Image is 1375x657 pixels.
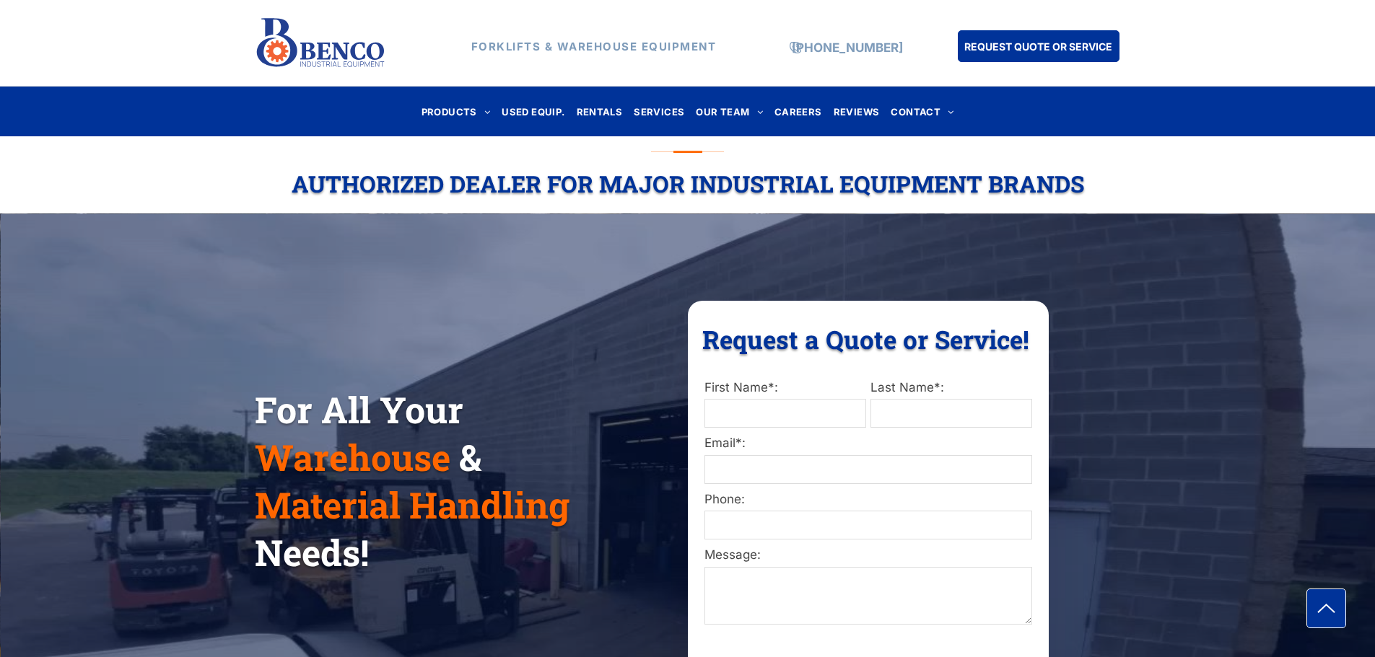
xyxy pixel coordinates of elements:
a: [PHONE_NUMBER] [792,40,903,55]
a: CAREERS [769,102,828,121]
span: Material Handling [255,481,569,529]
a: RENTALS [571,102,629,121]
a: SERVICES [628,102,690,121]
a: CONTACT [885,102,959,121]
span: & [459,433,481,481]
span: Request a Quote or Service! [702,322,1029,356]
span: Needs! [255,529,369,576]
a: OUR TEAM [690,102,769,121]
a: REQUEST QUOTE OR SERVICE [958,30,1119,62]
label: Last Name*: [870,379,1032,397]
a: PRODUCTS [416,102,497,121]
span: Authorized Dealer For Major Industrial Equipment Brands [292,168,1084,199]
span: For All Your [255,386,463,433]
label: Message: [704,546,1032,565]
a: REVIEWS [828,102,886,121]
span: Warehouse [255,433,450,481]
label: Email*: [704,434,1032,453]
span: REQUEST QUOTE OR SERVICE [964,33,1112,60]
label: Phone: [704,490,1032,509]
a: USED EQUIP. [496,102,570,121]
strong: FORKLIFTS & WAREHOUSE EQUIPMENT [471,40,717,53]
label: First Name*: [704,379,866,397]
